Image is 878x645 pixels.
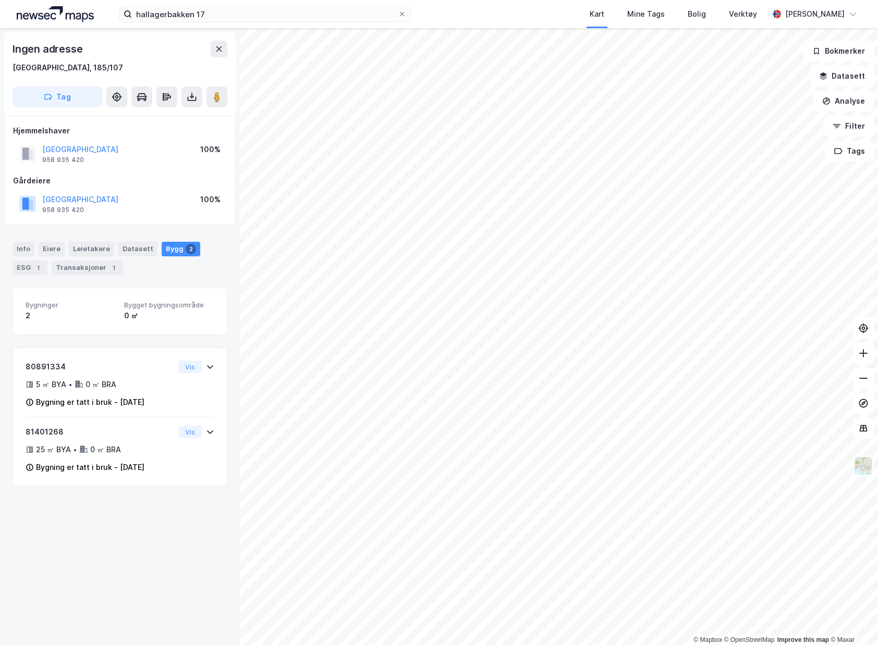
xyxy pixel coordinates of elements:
[26,301,116,309] span: Bygninger
[13,41,84,57] div: Ingen adresse
[13,61,123,74] div: [GEOGRAPHIC_DATA], 185/107
[42,206,84,214] div: 958 935 420
[178,426,202,438] button: Vis
[853,456,873,476] img: Z
[813,91,874,111] button: Analyse
[826,595,878,645] iframe: Chat Widget
[68,380,72,389] div: •
[26,361,174,373] div: 80891334
[200,193,221,206] div: 100%
[36,461,144,474] div: Bygning er tatt i bruk - [DATE]
[777,636,829,643] a: Improve this map
[627,8,665,20] div: Mine Tags
[186,244,196,254] div: 2
[124,309,214,322] div: 0 ㎡
[13,86,102,107] button: Tag
[90,443,121,456] div: 0 ㎡ BRA
[73,445,77,454] div: •
[824,116,874,137] button: Filter
[13,261,47,275] div: ESG
[590,8,604,20] div: Kart
[36,443,71,456] div: 25 ㎡ BYA
[26,426,174,438] div: 81401268
[86,378,116,391] div: 0 ㎡ BRA
[162,242,200,256] div: Bygg
[124,301,214,309] span: Bygget bygningsområde
[729,8,757,20] div: Verktøy
[693,636,722,643] a: Mapbox
[42,156,84,164] div: 958 935 420
[13,242,34,256] div: Info
[39,242,65,256] div: Eiere
[69,242,114,256] div: Leietakere
[178,361,202,373] button: Vis
[132,6,398,22] input: Søk på adresse, matrikkel, gårdeiere, leietakere eller personer
[810,66,874,86] button: Datasett
[26,309,116,322] div: 2
[825,141,874,162] button: Tags
[13,175,227,187] div: Gårdeiere
[803,41,874,61] button: Bokmerker
[13,125,227,137] div: Hjemmelshaver
[785,8,845,20] div: [PERSON_NAME]
[36,396,144,408] div: Bygning er tatt i bruk - [DATE]
[724,636,775,643] a: OpenStreetMap
[826,595,878,645] div: Kontrollprogram for chat
[52,261,123,275] div: Transaksjoner
[33,263,43,273] div: 1
[200,143,221,156] div: 100%
[36,378,66,391] div: 5 ㎡ BYA
[17,6,94,22] img: logo.a4113a55bc3d86da70a041830d287a7e.svg
[688,8,706,20] div: Bolig
[108,263,119,273] div: 1
[118,242,157,256] div: Datasett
